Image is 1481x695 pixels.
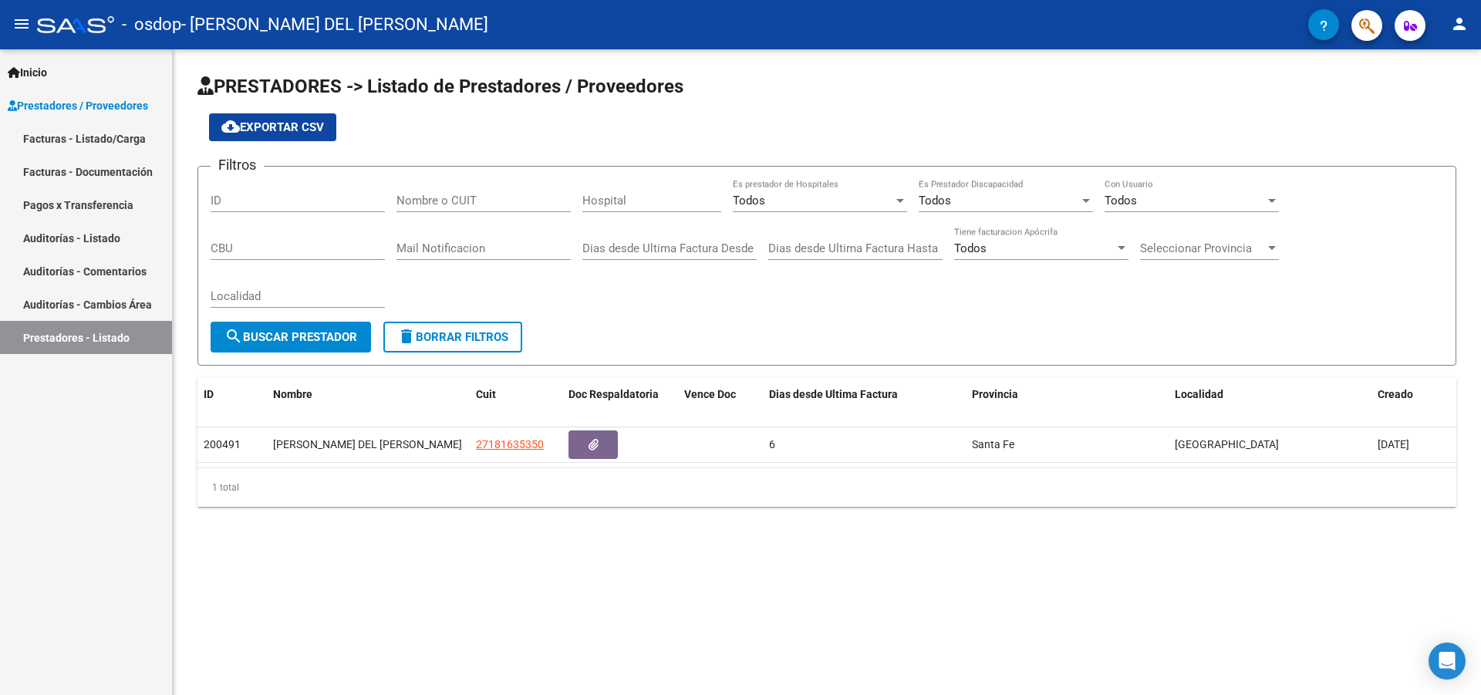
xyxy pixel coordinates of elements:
datatable-header-cell: Localidad [1169,378,1371,411]
datatable-header-cell: Creado [1371,378,1456,411]
span: PRESTADORES -> Listado de Prestadores / Proveedores [197,76,683,97]
span: Cuit [476,388,496,400]
datatable-header-cell: Provincia [966,378,1169,411]
button: Exportar CSV [209,113,336,141]
datatable-header-cell: Vence Doc [678,378,763,411]
span: Inicio [8,64,47,81]
span: Provincia [972,388,1018,400]
div: [PERSON_NAME] DEL [PERSON_NAME] [273,436,464,454]
span: Todos [1105,194,1137,207]
span: [GEOGRAPHIC_DATA] [1175,438,1279,450]
span: Creado [1378,388,1413,400]
span: Buscar Prestador [224,330,357,344]
mat-icon: search [224,327,243,346]
span: Nombre [273,388,312,400]
span: Todos [733,194,765,207]
span: Vence Doc [684,388,736,400]
datatable-header-cell: ID [197,378,267,411]
datatable-header-cell: Dias desde Ultima Factura [763,378,966,411]
h3: Filtros [211,154,264,176]
span: 200491 [204,438,241,450]
span: Doc Respaldatoria [568,388,659,400]
span: ID [204,388,214,400]
button: Buscar Prestador [211,322,371,353]
datatable-header-cell: Doc Respaldatoria [562,378,678,411]
mat-icon: delete [397,327,416,346]
span: 27181635350 [476,438,544,450]
span: 6 [769,438,775,450]
mat-icon: person [1450,15,1469,33]
span: Todos [954,241,987,255]
div: 1 total [197,468,1456,507]
span: Dias desde Ultima Factura [769,388,898,400]
mat-icon: cloud_download [221,117,240,136]
span: Localidad [1175,388,1223,400]
span: - osdop [122,8,181,42]
button: Borrar Filtros [383,322,522,353]
datatable-header-cell: Nombre [267,378,470,411]
span: Borrar Filtros [397,330,508,344]
span: [DATE] [1378,438,1409,450]
span: Santa Fe [972,438,1014,450]
span: Seleccionar Provincia [1140,241,1265,255]
datatable-header-cell: Cuit [470,378,562,411]
span: Prestadores / Proveedores [8,97,148,114]
span: Todos [919,194,951,207]
span: - [PERSON_NAME] DEL [PERSON_NAME] [181,8,488,42]
mat-icon: menu [12,15,31,33]
div: Open Intercom Messenger [1429,643,1466,680]
span: Exportar CSV [221,120,324,134]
